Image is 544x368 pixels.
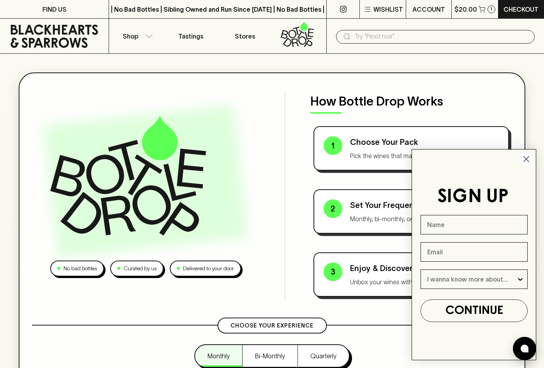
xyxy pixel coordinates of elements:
p: How Bottle Drop Works [310,92,512,111]
button: Quarterly [298,345,349,367]
img: bubble-icon [521,345,528,352]
p: Set Your Frequency [350,199,499,211]
img: Bottle Drop [50,115,206,235]
button: Shop [109,19,163,53]
p: Choose Your Experience [231,322,313,330]
button: Monthly [195,345,242,367]
a: Stores [218,19,272,53]
input: Name [421,215,528,234]
p: $20.00 [454,5,477,14]
p: Stores [235,32,255,41]
input: Try "Pinot noir" [355,30,528,43]
p: Wishlist [373,5,403,14]
span: SIGN UP [437,188,509,206]
p: No bad bottles [63,264,97,273]
p: Tastings [178,32,203,41]
p: Monthly, bi-monthly, or quarterly - it's your call [350,214,499,224]
div: FLYOUT Form [404,141,544,368]
button: Show Options [516,270,524,289]
a: Tastings [164,19,218,53]
p: Unbox your wines with our tasting notes and stories [350,277,499,287]
p: Checkout [504,5,539,14]
button: CONTINUE [421,299,528,322]
div: 2 [324,199,342,218]
p: Shop [123,32,138,41]
p: Delivered to your door [183,264,234,273]
p: FIND US [42,5,67,14]
p: Enjoy & Discover [350,262,499,274]
p: Pick the wines that match your mood and palate [350,151,499,160]
button: Bi-Monthly [242,345,298,367]
p: 1 [490,7,492,11]
p: ACCOUNT [412,5,445,14]
input: I wanna know more about... [427,270,516,289]
div: 1 [324,136,342,155]
button: Close dialog [519,152,533,166]
input: Email [421,242,528,262]
p: Choose Your Pack [350,136,499,148]
p: Curated by us [123,264,157,273]
div: 3 [324,262,342,281]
